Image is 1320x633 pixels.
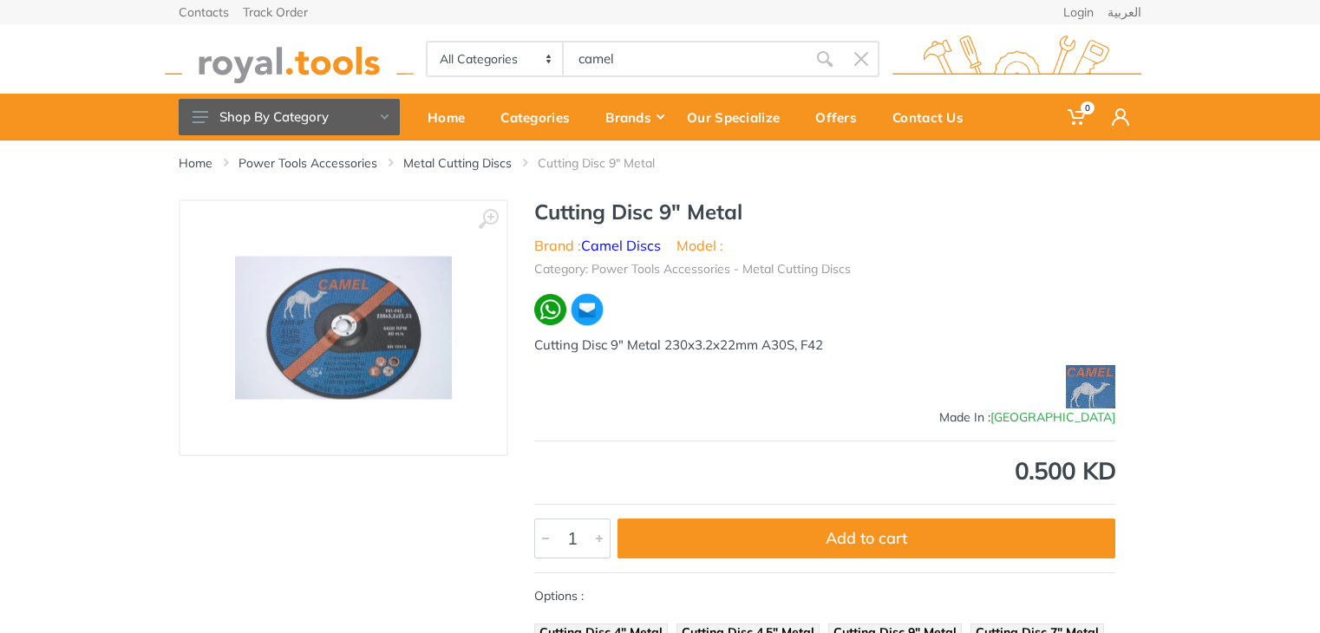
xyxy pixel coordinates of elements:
[1055,94,1100,140] a: 0
[676,235,723,256] li: Model :
[415,99,488,135] div: Home
[428,42,564,75] select: Category
[179,154,1141,172] nav: breadcrumb
[803,99,880,135] div: Offers
[675,99,803,135] div: Our Specialize
[880,94,987,140] a: Contact Us
[179,99,400,135] button: Shop By Category
[403,154,512,172] a: Metal Cutting Discs
[415,94,488,140] a: Home
[534,336,1115,356] div: Cutting Disc 9" Metal 230x3.2x22mm A30S, F42
[593,99,675,135] div: Brands
[243,6,308,18] a: Track Order
[534,260,851,278] li: Category: Power Tools Accessories - Metal Cutting Discs
[618,519,1115,558] button: Add to cart
[534,199,1115,225] h1: Cutting Disc 9" Metal
[488,94,593,140] a: Categories
[675,94,803,140] a: Our Specialize
[892,36,1141,83] img: royal.tools Logo
[990,409,1115,425] span: [GEOGRAPHIC_DATA]
[534,294,566,326] img: wa.webp
[1066,365,1115,408] img: Camel Discs
[1063,6,1094,18] a: Login
[534,408,1115,427] div: Made In :
[1081,101,1095,114] span: 0
[1108,6,1141,18] a: العربية
[803,94,880,140] a: Offers
[538,154,681,172] li: Cutting Disc 9" Metal
[564,41,807,77] input: Site search
[534,235,661,256] li: Brand :
[880,99,987,135] div: Contact Us
[239,154,377,172] a: Power Tools Accessories
[165,36,414,83] img: royal.tools Logo
[570,292,604,327] img: ma.webp
[534,459,1115,483] div: 0.500 KD
[235,257,452,400] img: Royal Tools - Cutting Disc 9
[488,99,593,135] div: Categories
[179,6,229,18] a: Contacts
[179,154,212,172] a: Home
[581,237,661,254] a: Camel Discs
